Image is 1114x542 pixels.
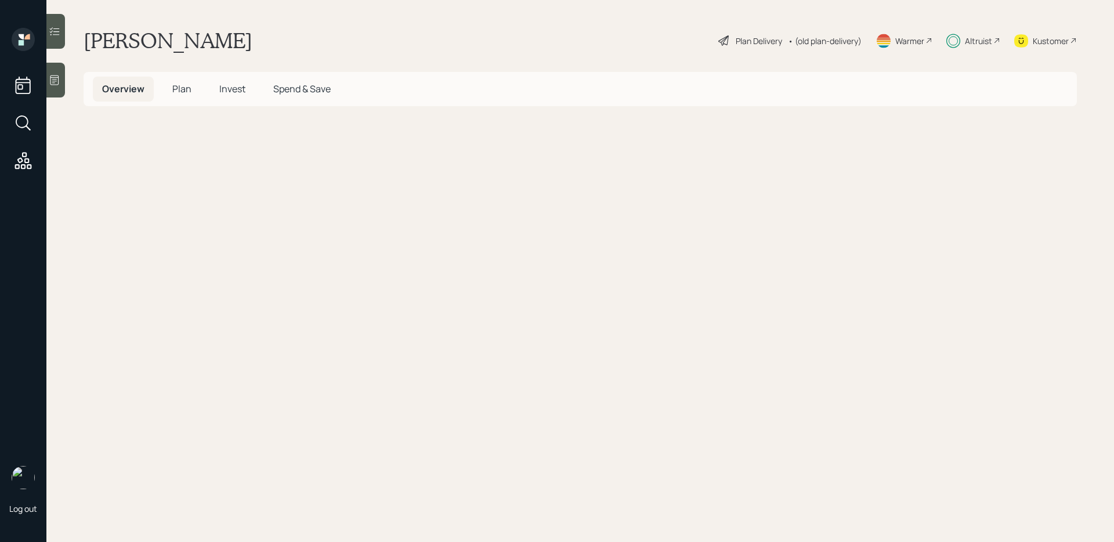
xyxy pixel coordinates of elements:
div: Altruist [965,35,992,47]
span: Spend & Save [273,82,331,95]
div: Kustomer [1033,35,1069,47]
div: Plan Delivery [736,35,782,47]
div: • (old plan-delivery) [788,35,862,47]
img: sami-boghos-headshot.png [12,466,35,489]
span: Overview [102,82,144,95]
h1: [PERSON_NAME] [84,28,252,53]
span: Plan [172,82,191,95]
div: Warmer [895,35,924,47]
div: Log out [9,503,37,514]
span: Invest [219,82,245,95]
